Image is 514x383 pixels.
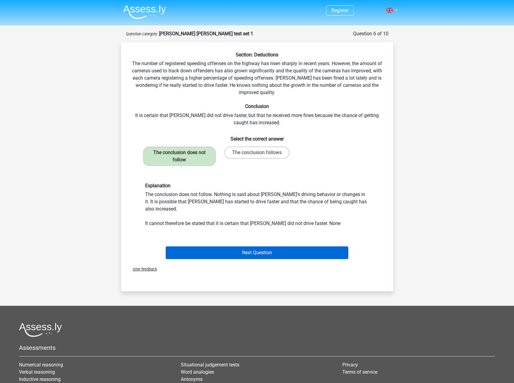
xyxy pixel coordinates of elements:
img: Assessly logo [19,323,62,337]
a: Verbal reasoning [19,369,55,375]
label: The conclusion follows [224,147,289,159]
h5: Assessments [19,344,495,351]
div: The number of registered speeding offenses on the highway has risen sharply in recent years. Howe... [123,52,391,261]
span: Give feedback [128,267,157,271]
h6: Section: Deductions [131,52,384,58]
img: Assessly [123,5,166,19]
a: Inductive reasoning [19,376,61,382]
a: Privacy [342,362,358,368]
button: Next Question [166,246,348,259]
strong: [PERSON_NAME] [PERSON_NAME] test set 1 [159,31,253,36]
h6: Select the correct answer [131,131,384,142]
div: The conclusion does not follow. Nothing is said about [PERSON_NAME]'s driving behavior or changes... [141,183,374,227]
a: Antonyms [181,376,203,382]
div: Question 6 of 10 [353,30,388,37]
h6: Explanation [145,183,369,188]
a: Situational judgement tests [181,362,239,368]
a: Terms of service [342,369,377,375]
h6: Conclusion [131,103,384,109]
small: Question category: [126,32,158,36]
a: Numerical reasoning [19,362,63,368]
a: Word analogies [181,369,214,375]
a: Register [331,8,349,13]
label: The conclusion does not follow [143,147,216,166]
